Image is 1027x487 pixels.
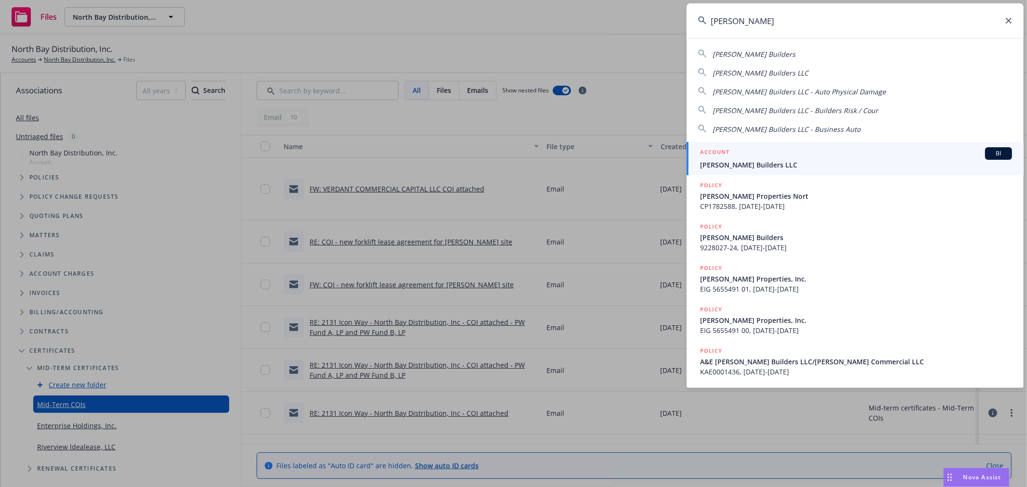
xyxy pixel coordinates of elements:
[687,217,1024,258] a: POLICY[PERSON_NAME] Builders9228027-24, [DATE]-[DATE]
[700,243,1012,253] span: 9228027-24, [DATE]-[DATE]
[700,357,1012,367] span: A&E [PERSON_NAME] Builders LLC/[PERSON_NAME] Commercial LLC
[963,473,1001,481] span: Nova Assist
[700,367,1012,377] span: KAE0001436, [DATE]-[DATE]
[700,284,1012,294] span: EIG 5655491 01, [DATE]-[DATE]
[713,50,795,59] span: [PERSON_NAME] Builders
[700,191,1012,201] span: [PERSON_NAME] Properties Nort
[700,325,1012,335] span: EIG 5655491 00, [DATE]-[DATE]
[713,87,886,96] span: [PERSON_NAME] Builders LLC - Auto Physical Damage
[700,263,722,273] h5: POLICY
[713,106,878,115] span: [PERSON_NAME] Builders LLC - Builders Risk / Cour
[700,346,722,356] h5: POLICY
[700,274,1012,284] span: [PERSON_NAME] Properties, Inc.
[713,68,808,77] span: [PERSON_NAME] Builders LLC
[989,149,1008,158] span: BI
[943,468,1010,487] button: Nova Assist
[700,201,1012,211] span: CP1782588, [DATE]-[DATE]
[687,3,1024,38] input: Search...
[700,315,1012,325] span: [PERSON_NAME] Properties, Inc.
[687,258,1024,299] a: POLICY[PERSON_NAME] Properties, Inc.EIG 5655491 01, [DATE]-[DATE]
[700,305,722,314] h5: POLICY
[944,468,956,487] div: Drag to move
[700,147,729,159] h5: ACCOUNT
[687,299,1024,341] a: POLICY[PERSON_NAME] Properties, Inc.EIG 5655491 00, [DATE]-[DATE]
[713,125,860,134] span: [PERSON_NAME] Builders LLC - Business Auto
[687,341,1024,382] a: POLICYA&E [PERSON_NAME] Builders LLC/[PERSON_NAME] Commercial LLCKAE0001436, [DATE]-[DATE]
[700,232,1012,243] span: [PERSON_NAME] Builders
[700,160,1012,170] span: [PERSON_NAME] Builders LLC
[687,142,1024,175] a: ACCOUNTBI[PERSON_NAME] Builders LLC
[700,222,722,231] h5: POLICY
[700,180,722,190] h5: POLICY
[687,175,1024,217] a: POLICY[PERSON_NAME] Properties NortCP1782588, [DATE]-[DATE]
